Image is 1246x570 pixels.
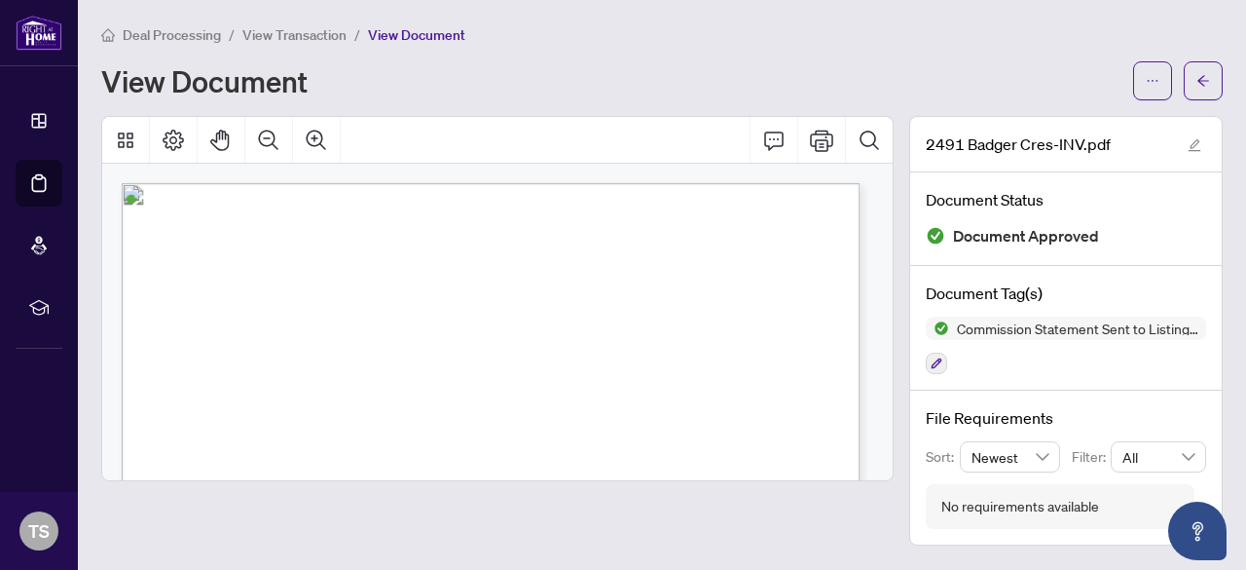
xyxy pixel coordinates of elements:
[926,226,945,246] img: Document Status
[242,26,347,44] span: View Transaction
[1146,74,1159,88] span: ellipsis
[926,446,960,468] p: Sort:
[368,26,465,44] span: View Document
[1188,138,1201,152] span: edit
[926,406,1206,430] h4: File Requirements
[971,442,1049,472] span: Newest
[229,23,235,46] li: /
[28,517,50,545] span: TS
[953,223,1099,249] span: Document Approved
[354,23,360,46] li: /
[1122,442,1194,472] span: All
[101,28,115,42] span: home
[926,133,1111,156] span: 2491 Badger Cres-INV.pdf
[16,15,62,51] img: logo
[123,26,221,44] span: Deal Processing
[1168,502,1227,560] button: Open asap
[926,188,1206,211] h4: Document Status
[949,322,1206,335] span: Commission Statement Sent to Listing Brokerage
[926,282,1206,305] h4: Document Tag(s)
[926,317,949,340] img: Status Icon
[1196,74,1210,88] span: arrow-left
[1072,446,1111,468] p: Filter:
[101,65,308,96] h1: View Document
[941,496,1099,517] div: No requirements available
